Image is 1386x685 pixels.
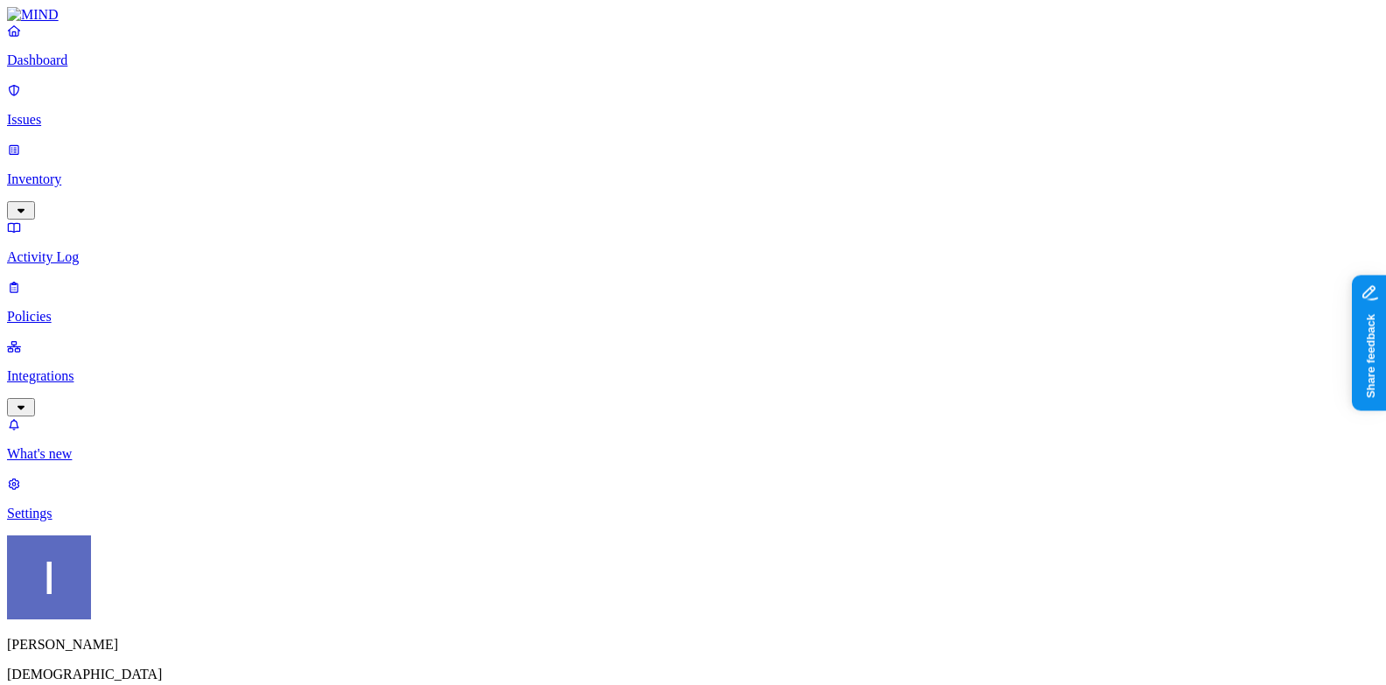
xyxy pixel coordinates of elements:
a: Settings [7,476,1379,521]
a: Integrations [7,339,1379,414]
p: Inventory [7,171,1379,187]
a: MIND [7,7,1379,23]
a: Activity Log [7,220,1379,265]
p: Activity Log [7,249,1379,265]
a: Inventory [7,142,1379,217]
p: [PERSON_NAME] [7,637,1379,653]
p: What's new [7,446,1379,462]
p: Dashboard [7,52,1379,68]
p: Integrations [7,368,1379,384]
img: MIND [7,7,59,23]
img: Itai Schwartz [7,535,91,619]
a: Dashboard [7,23,1379,68]
p: Policies [7,309,1379,325]
a: Issues [7,82,1379,128]
a: What's new [7,416,1379,462]
p: [DEMOGRAPHIC_DATA] [7,667,1379,682]
p: Settings [7,506,1379,521]
a: Policies [7,279,1379,325]
p: Issues [7,112,1379,128]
